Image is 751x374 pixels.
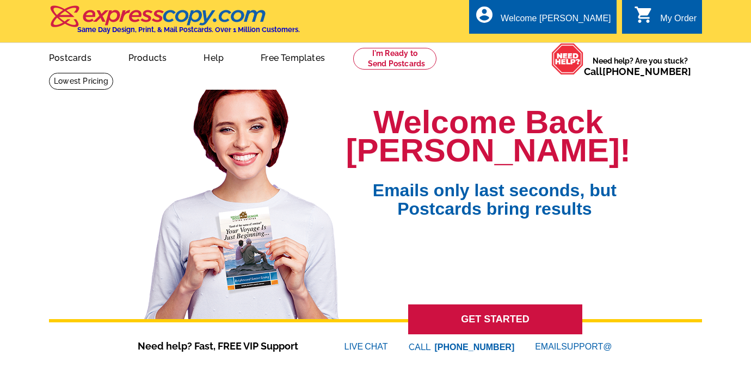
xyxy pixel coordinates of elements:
[602,66,691,77] a: [PHONE_NUMBER]
[49,13,300,34] a: Same Day Design, Print, & Mail Postcards. Over 1 Million Customers.
[660,14,697,29] div: My Order
[584,55,697,77] span: Need help? Are you stuck?
[634,12,697,26] a: shopping_cart My Order
[475,5,494,24] i: account_circle
[186,44,241,70] a: Help
[32,44,109,70] a: Postcards
[77,26,300,34] h4: Same Day Design, Print, & Mail Postcards. Over 1 Million Customers.
[501,14,611,29] div: Welcome [PERSON_NAME]
[344,340,365,353] font: LIVE
[138,339,312,353] span: Need help? Fast, FREE VIP Support
[346,108,631,165] h1: Welcome Back [PERSON_NAME]!
[344,342,388,351] a: LIVECHAT
[561,340,613,353] font: SUPPORT@
[408,304,582,334] a: GET STARTED
[138,81,346,319] img: welcome-back-logged-in.png
[551,43,584,75] img: help
[584,66,691,77] span: Call
[111,44,184,70] a: Products
[634,5,654,24] i: shopping_cart
[243,44,342,70] a: Free Templates
[359,165,631,218] span: Emails only last seconds, but Postcards bring results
